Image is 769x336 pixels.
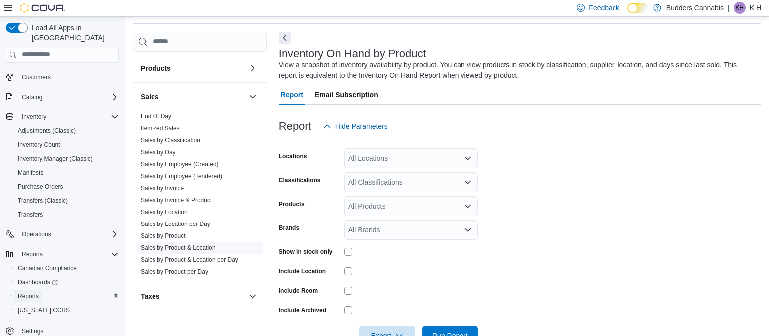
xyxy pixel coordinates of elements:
[141,221,210,227] a: Sales by Location per Day
[10,152,123,166] button: Inventory Manager (Classic)
[14,304,119,316] span: Washington CCRS
[14,139,119,151] span: Inventory Count
[14,181,67,193] a: Purchase Orders
[14,262,119,274] span: Canadian Compliance
[18,169,43,177] span: Manifests
[141,149,176,156] a: Sales by Day
[735,2,744,14] span: KH
[141,291,245,301] button: Taxes
[141,256,238,263] a: Sales by Product & Location per Day
[10,275,123,289] a: Dashboards
[2,110,123,124] button: Inventory
[2,70,123,84] button: Customers
[279,120,311,132] h3: Report
[627,3,648,13] input: Dark Mode
[141,137,200,144] a: Sales by Classification
[464,226,472,234] button: Open list of options
[10,261,123,275] button: Canadian Compliance
[141,196,212,204] span: Sales by Invoice & Product
[18,306,70,314] span: [US_STATE] CCRS
[728,2,730,14] p: |
[18,111,119,123] span: Inventory
[279,287,318,295] label: Include Room
[14,125,80,137] a: Adjustments (Classic)
[734,2,746,14] div: K H
[14,304,74,316] a: [US_STATE] CCRS
[141,268,208,276] span: Sales by Product per Day
[141,92,159,102] h3: Sales
[22,230,51,238] span: Operations
[10,208,123,222] button: Transfers
[18,71,119,83] span: Customers
[22,73,51,81] span: Customers
[315,85,378,105] span: Email Subscription
[666,2,724,14] p: Budders Cannabis
[18,197,68,205] span: Transfers (Classic)
[14,167,119,179] span: Manifests
[279,32,291,44] button: Next
[279,248,333,256] label: Show in stock only
[18,211,43,219] span: Transfers
[2,90,123,104] button: Catalog
[141,244,216,251] a: Sales by Product & Location
[464,154,472,162] button: Open list of options
[279,176,321,184] label: Classifications
[141,291,160,301] h3: Taxes
[18,278,58,286] span: Dashboards
[141,244,216,252] span: Sales by Product & Location
[14,209,119,221] span: Transfers
[14,262,81,274] a: Canadian Compliance
[18,292,39,300] span: Reports
[279,267,326,275] label: Include Location
[20,3,65,13] img: Cova
[22,113,46,121] span: Inventory
[14,167,47,179] a: Manifests
[141,197,212,204] a: Sales by Invoice & Product
[141,185,184,192] a: Sales by Invoice
[141,113,171,120] a: End Of Day
[18,127,76,135] span: Adjustments (Classic)
[14,125,119,137] span: Adjustments (Classic)
[14,290,119,302] span: Reports
[14,153,97,165] a: Inventory Manager (Classic)
[141,232,186,240] span: Sales by Product
[10,180,123,194] button: Purchase Orders
[279,306,326,314] label: Include Archived
[589,3,619,13] span: Feedback
[18,228,119,240] span: Operations
[464,202,472,210] button: Open list of options
[279,200,305,208] label: Products
[14,195,119,207] span: Transfers (Classic)
[10,194,123,208] button: Transfers (Classic)
[22,250,43,258] span: Reports
[10,138,123,152] button: Inventory Count
[141,209,188,216] a: Sales by Location
[18,91,119,103] span: Catalog
[141,268,208,275] a: Sales by Product per Day
[279,224,299,232] label: Brands
[18,228,55,240] button: Operations
[279,152,307,160] label: Locations
[141,148,176,156] span: Sales by Day
[141,220,210,228] span: Sales by Location per Day
[14,290,43,302] a: Reports
[141,208,188,216] span: Sales by Location
[18,248,119,260] span: Reports
[247,91,259,103] button: Sales
[133,111,267,282] div: Sales
[464,178,472,186] button: Open list of options
[141,173,222,180] a: Sales by Employee (Tendered)
[279,48,426,60] h3: Inventory On Hand by Product
[14,181,119,193] span: Purchase Orders
[22,93,42,101] span: Catalog
[279,60,756,81] div: View a snapshot of inventory availability by product. You can view products in stock by classific...
[141,63,245,73] button: Products
[18,248,47,260] button: Reports
[627,13,628,14] span: Dark Mode
[2,247,123,261] button: Reports
[335,121,388,131] span: Hide Parameters
[14,195,72,207] a: Transfers (Classic)
[18,91,46,103] button: Catalog
[281,85,303,105] span: Report
[141,124,180,132] span: Itemized Sales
